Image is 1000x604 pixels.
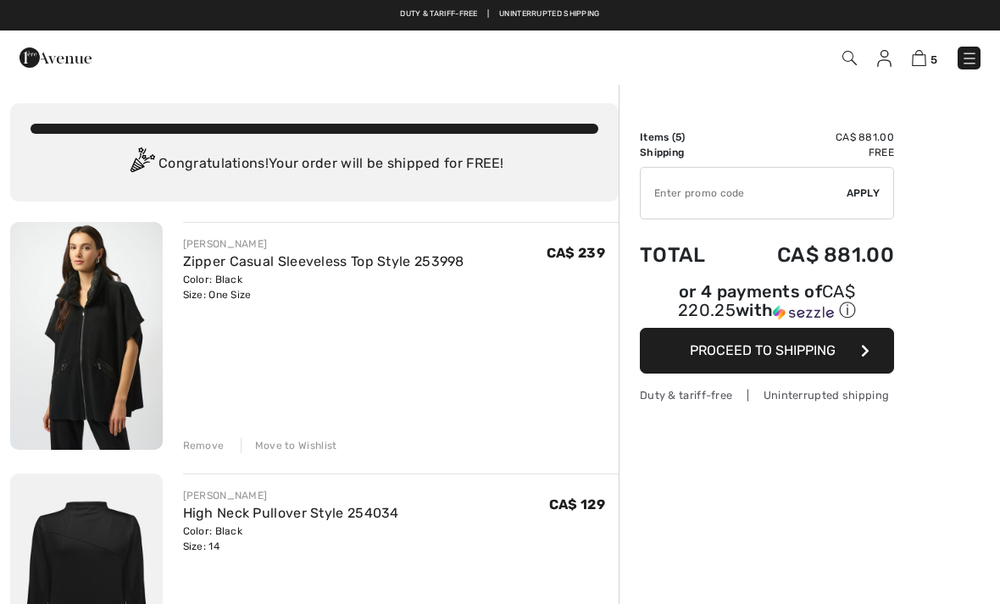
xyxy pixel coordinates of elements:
[731,226,894,284] td: CA$ 881.00
[183,524,399,554] div: Color: Black Size: 14
[640,328,894,374] button: Proceed to Shipping
[912,47,937,68] a: 5
[675,131,681,143] span: 5
[19,41,92,75] img: 1ère Avenue
[731,130,894,145] td: CA$ 881.00
[19,48,92,64] a: 1ère Avenue
[183,505,399,521] a: High Neck Pullover Style 254034
[640,284,894,322] div: or 4 payments of with
[847,186,881,201] span: Apply
[877,50,892,67] img: My Info
[183,236,464,252] div: [PERSON_NAME]
[640,284,894,328] div: or 4 payments ofCA$ 220.25withSezzle Click to learn more about Sezzle
[183,438,225,453] div: Remove
[931,53,937,66] span: 5
[912,50,926,66] img: Shopping Bag
[183,253,464,269] a: Zipper Casual Sleeveless Top Style 253998
[842,51,857,65] img: Search
[961,50,978,67] img: Menu
[547,245,605,261] span: CA$ 239
[183,272,464,302] div: Color: Black Size: One Size
[640,130,731,145] td: Items ( )
[10,222,163,450] img: Zipper Casual Sleeveless Top Style 253998
[640,387,894,403] div: Duty & tariff-free | Uninterrupted shipping
[640,145,731,160] td: Shipping
[549,496,605,513] span: CA$ 129
[640,226,731,284] td: Total
[125,147,158,181] img: Congratulation2.svg
[31,147,598,181] div: Congratulations! Your order will be shipped for FREE!
[641,168,847,219] input: Promo code
[183,488,399,503] div: [PERSON_NAME]
[690,342,836,358] span: Proceed to Shipping
[678,281,855,320] span: CA$ 220.25
[731,145,894,160] td: Free
[773,305,834,320] img: Sezzle
[241,438,337,453] div: Move to Wishlist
